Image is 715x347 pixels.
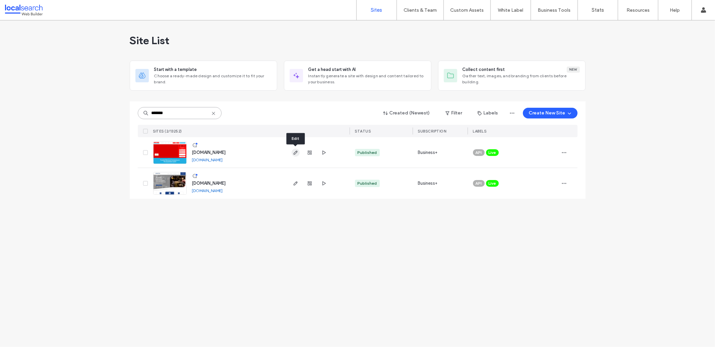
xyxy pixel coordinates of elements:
button: Create New Site [523,108,578,118]
span: Live [489,150,496,156]
span: SUBSCRIPTION [418,129,446,134]
span: Site List [130,34,170,47]
label: Help [670,7,680,13]
div: Get a head start with AIInstantly generate a site with design and content tailored to your business. [284,61,431,91]
span: STATUS [355,129,371,134]
span: Start with a template [154,66,197,73]
span: API [476,150,482,156]
span: Choose a ready-made design and customize it to fit your brand. [154,73,272,85]
div: Collect content firstNewGather text, images, and branding from clients before building. [438,61,586,91]
span: LABELS [473,129,487,134]
button: Filter [439,108,469,118]
span: Help [15,5,29,11]
div: Published [358,150,377,156]
label: White Label [498,7,524,13]
label: Stats [592,7,604,13]
label: Clients & Team [404,7,437,13]
div: Published [358,180,377,186]
label: Sites [371,7,382,13]
span: Get a head start with AI [308,66,356,73]
span: Collect content first [463,66,505,73]
button: Labels [472,108,504,118]
span: Instantly generate a site with design and content tailored to your business. [308,73,426,85]
a: [DOMAIN_NAME] [192,188,223,193]
span: Business+ [418,149,438,156]
div: Edit [286,133,305,144]
a: [DOMAIN_NAME] [192,181,226,186]
a: [DOMAIN_NAME] [192,150,226,155]
a: [DOMAIN_NAME] [192,157,223,162]
div: Start with a templateChoose a ready-made design and customize it to fit your brand. [130,61,277,91]
span: SITES (2/13252) [153,129,182,134]
span: API [476,180,482,186]
label: Business Tools [538,7,571,13]
label: Custom Assets [451,7,484,13]
label: Resources [627,7,650,13]
button: Created (Newest) [377,108,436,118]
span: Business+ [418,180,438,187]
span: Gather text, images, and branding from clients before building. [463,73,580,85]
div: New [567,67,580,73]
span: Live [489,180,496,186]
